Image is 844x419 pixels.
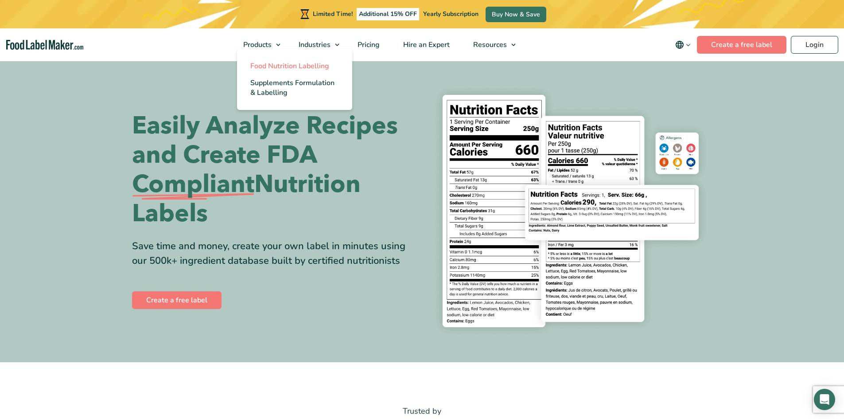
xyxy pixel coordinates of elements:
a: Hire an Expert [392,28,459,61]
div: Save time and money, create your own label in minutes using our 500k+ ingredient database built b... [132,239,416,268]
a: Resources [462,28,520,61]
span: Products [241,40,272,50]
span: Resources [471,40,508,50]
span: Pricing [355,40,381,50]
a: Login [791,36,838,54]
span: Hire an Expert [401,40,451,50]
a: Food Nutrition Labelling [237,58,352,74]
h1: Easily Analyze Recipes and Create FDA Nutrition Labels [132,111,416,228]
span: Yearly Subscription [423,10,478,18]
div: Open Intercom Messenger [814,389,835,410]
a: Buy Now & Save [486,7,546,22]
a: Products [232,28,285,61]
span: Limited Time! [313,10,353,18]
a: Create a free label [132,291,222,309]
p: Trusted by [132,405,712,418]
a: Industries [287,28,344,61]
span: Supplements Formulation & Labelling [250,78,334,98]
span: Industries [296,40,331,50]
span: Additional 15% OFF [357,8,419,20]
span: Compliant [132,170,254,199]
span: Food Nutrition Labelling [250,61,329,71]
a: Supplements Formulation & Labelling [237,74,352,101]
a: Create a free label [697,36,786,54]
a: Pricing [346,28,389,61]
